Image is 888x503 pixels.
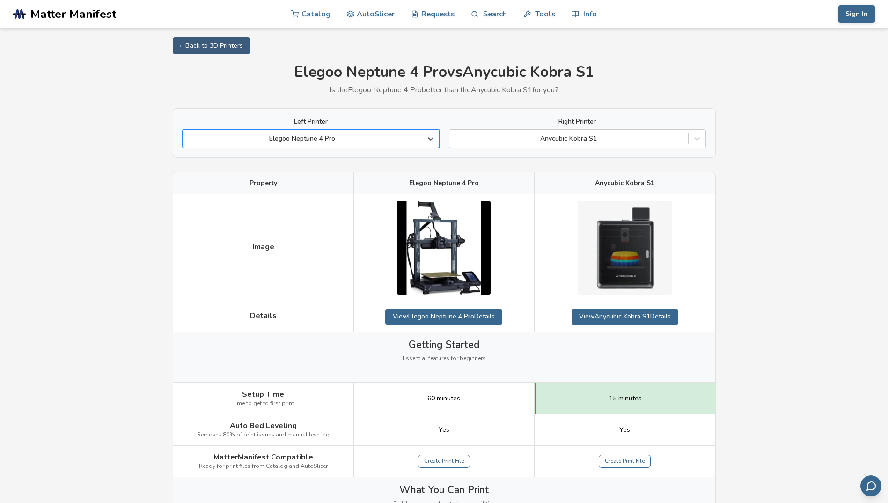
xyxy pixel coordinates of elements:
span: Time to get to first print [232,400,294,407]
a: ← Back to 3D Printers [173,37,250,54]
span: Yes [439,426,449,434]
span: Auto Bed Leveling [230,422,297,430]
span: Getting Started [409,339,479,350]
span: Setup Time [242,390,284,399]
span: Essential features for beginners [403,355,486,362]
span: Matter Manifest [30,7,116,21]
span: Details [250,311,277,320]
a: ViewElegoo Neptune 4 ProDetails [385,309,502,324]
span: 60 minutes [427,395,460,402]
span: 15 minutes [609,395,642,402]
span: Removes 80% of print issues and manual leveling [197,432,330,438]
a: Create Print File [599,455,651,468]
span: Image [252,243,274,251]
span: What You Can Print [399,484,489,496]
span: Yes [619,426,630,434]
a: Create Print File [418,455,470,468]
p: Is the Elegoo Neptune 4 Pro better than the Anycubic Kobra S1 for you? [173,86,716,94]
span: Elegoo Neptune 4 Pro [409,179,479,187]
span: Anycubic Kobra S1 [595,179,654,187]
label: Right Printer [449,118,706,126]
h1: Elegoo Neptune 4 Pro vs Anycubic Kobra S1 [173,64,716,81]
span: Ready for print files from Catalog and AutoSlicer [199,463,328,470]
span: MatterManifest Compatible [213,453,313,461]
img: Anycubic Kobra S1 [578,201,672,295]
button: Send feedback via email [860,475,881,496]
img: Elegoo Neptune 4 Pro [397,201,491,295]
span: Property [250,179,277,187]
label: Left Printer [183,118,440,126]
input: Anycubic Kobra S1 [454,135,456,142]
a: ViewAnycubic Kobra S1Details [572,309,678,324]
button: Sign In [838,5,875,23]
